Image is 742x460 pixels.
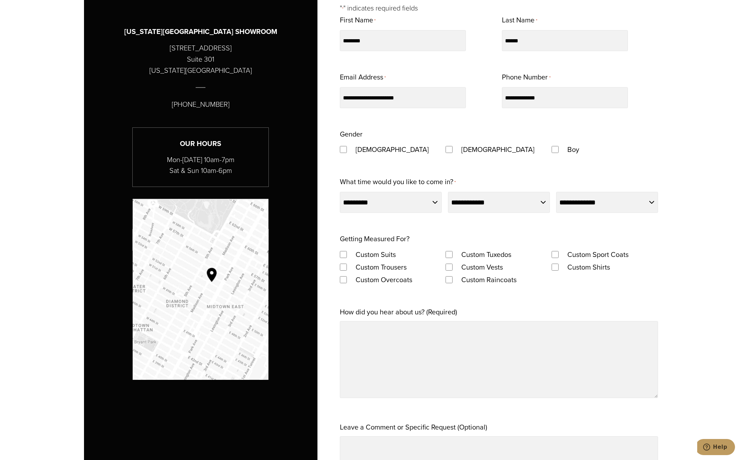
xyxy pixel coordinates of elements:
[172,99,230,110] p: [PHONE_NUMBER]
[133,199,268,380] a: Map to Alan David Custom
[340,175,456,189] label: What time would you like to come in?
[697,439,735,456] iframe: Opens a widget where you can chat to one of our agents
[454,261,510,273] label: Custom Vests
[133,199,268,380] img: Google map with pin showing Alan David location at Madison Avenue & 53rd Street NY
[340,421,487,433] label: Leave a Comment or Specific Request (Optional)
[502,71,550,84] label: Phone Number
[340,128,363,140] legend: Gender
[454,248,518,261] label: Custom Tuxedos
[340,232,409,245] legend: Getting Measured For?
[349,248,403,261] label: Custom Suits
[349,143,436,156] label: [DEMOGRAPHIC_DATA]
[340,71,386,84] label: Email Address
[340,2,658,14] p: " " indicates required fields
[133,154,268,176] p: Mon-[DATE] 10am-7pm Sat & Sun 10am-6pm
[340,14,376,27] label: First Name
[349,261,414,273] label: Custom Trousers
[133,138,268,149] h3: Our Hours
[560,261,617,273] label: Custom Shirts
[454,273,524,286] label: Custom Raincoats
[340,306,457,318] label: How did you hear about us? (Required)
[124,26,277,37] h3: [US_STATE][GEOGRAPHIC_DATA] SHOWROOM
[502,14,537,27] label: Last Name
[560,248,636,261] label: Custom Sport Coats
[349,273,419,286] label: Custom Overcoats
[454,143,541,156] label: [DEMOGRAPHIC_DATA]
[560,143,586,156] label: Boy
[149,42,252,76] p: [STREET_ADDRESS] Suite 301 [US_STATE][GEOGRAPHIC_DATA]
